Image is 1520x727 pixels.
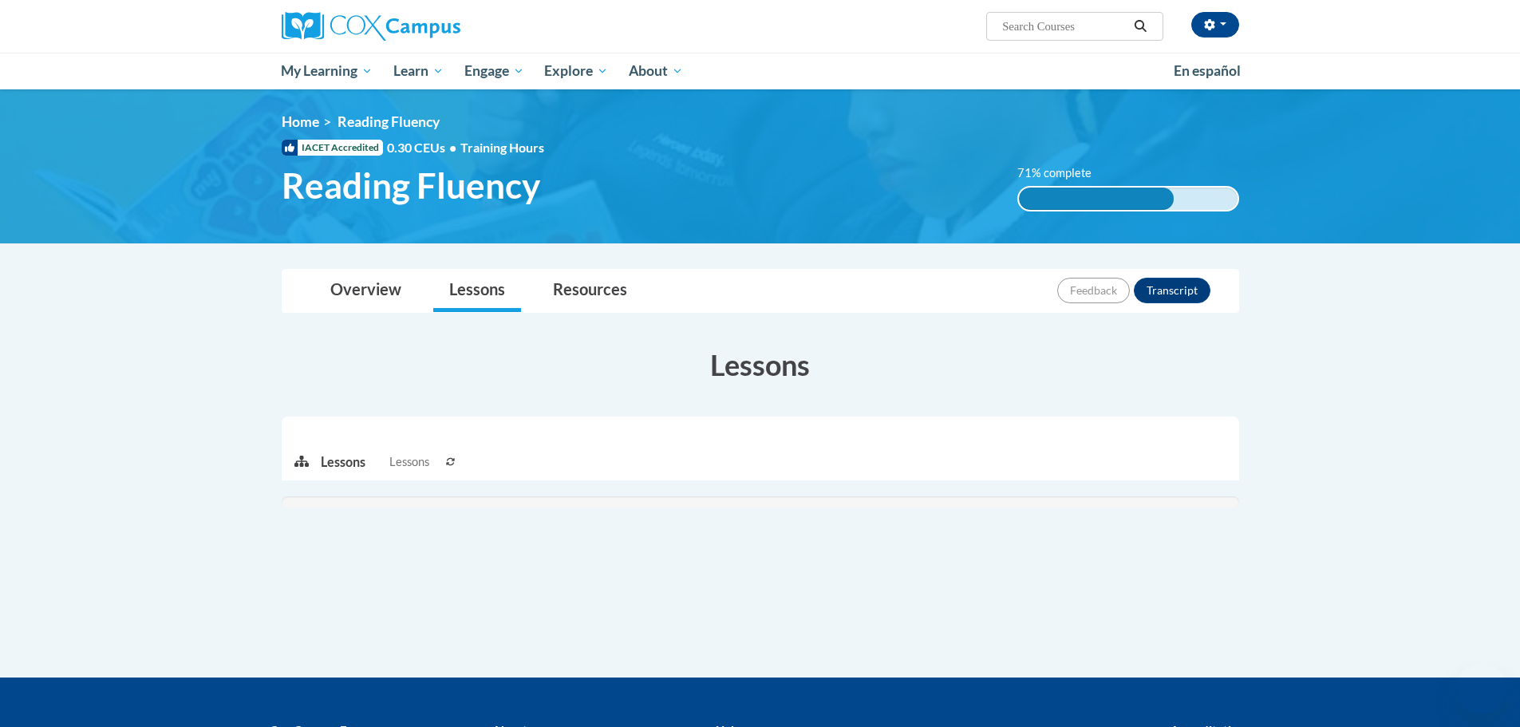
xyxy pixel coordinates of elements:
[282,12,585,41] a: Cox Campus
[1456,663,1507,714] iframe: Button to launch messaging window
[454,53,535,89] a: Engage
[1057,278,1130,303] button: Feedback
[314,270,417,312] a: Overview
[282,140,383,156] span: IACET Accredited
[449,140,456,155] span: •
[282,164,540,207] span: Reading Fluency
[537,270,643,312] a: Resources
[1001,17,1128,36] input: Search Courses
[464,61,524,81] span: Engage
[282,113,319,130] a: Home
[389,453,429,471] span: Lessons
[271,53,384,89] a: My Learning
[1174,62,1241,79] span: En español
[629,61,683,81] span: About
[258,53,1263,89] div: Main menu
[321,453,365,471] p: Lessons
[618,53,693,89] a: About
[1019,188,1174,210] div: 71% complete
[1134,278,1210,303] button: Transcript
[534,53,618,89] a: Explore
[282,12,460,41] img: Cox Campus
[1191,12,1239,38] button: Account Settings
[393,61,444,81] span: Learn
[1017,164,1109,182] label: 71% complete
[281,61,373,81] span: My Learning
[282,345,1239,385] h3: Lessons
[433,270,521,312] a: Lessons
[338,113,440,130] span: Reading Fluency
[383,53,454,89] a: Learn
[460,140,544,155] span: Training Hours
[1128,17,1152,36] button: Search
[544,61,608,81] span: Explore
[1163,54,1251,88] a: En español
[387,139,460,156] span: 0.30 CEUs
